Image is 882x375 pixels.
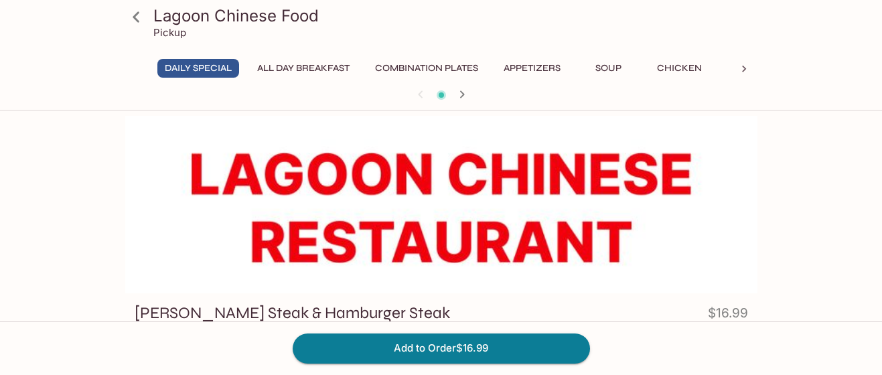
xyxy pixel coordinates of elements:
h3: [PERSON_NAME] Steak & Hamburger Steak [135,303,450,323]
button: Daily Special [157,59,239,78]
p: Pickup [153,26,186,39]
button: Beef [721,59,781,78]
button: Appetizers [496,59,568,78]
button: All Day Breakfast [250,59,357,78]
button: Combination Plates [368,59,486,78]
h3: Lagoon Chinese Food [153,5,752,26]
h4: $16.99 [708,303,748,329]
button: Chicken [650,59,710,78]
div: Teri Steak & Hamburger Steak [125,116,757,293]
button: Add to Order$16.99 [293,333,590,363]
button: Soup [579,59,639,78]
